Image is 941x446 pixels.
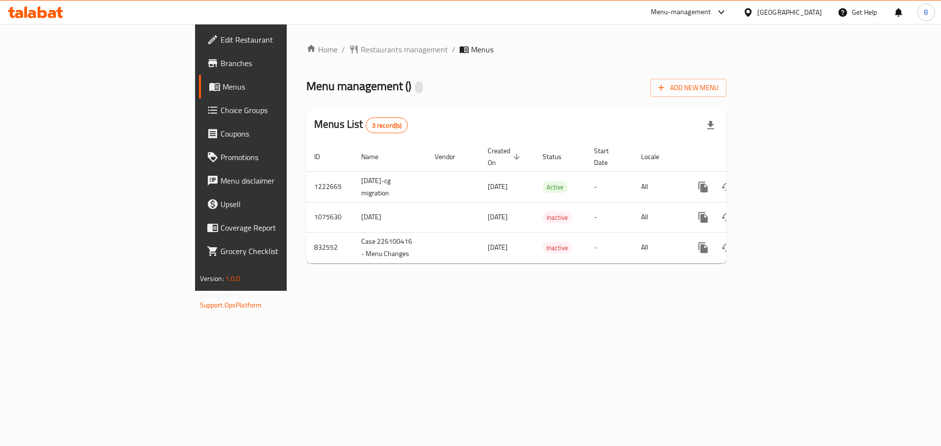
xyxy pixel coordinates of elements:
[223,81,345,93] span: Menus
[594,145,621,168] span: Start Date
[435,151,468,163] span: Vendor
[306,44,726,55] nav: breadcrumb
[586,202,633,232] td: -
[633,232,684,263] td: All
[488,180,508,193] span: [DATE]
[221,245,345,257] span: Grocery Checklist
[699,114,722,137] div: Export file
[199,169,352,192] a: Menu disclaimer
[471,44,494,55] span: Menus
[488,211,508,223] span: [DATE]
[200,299,262,311] a: Support.OpsPlatform
[633,202,684,232] td: All
[684,142,793,172] th: Actions
[488,145,523,168] span: Created On
[221,198,345,210] span: Upsell
[366,117,408,133] div: Total records count
[757,7,822,18] div: [GEOGRAPHIC_DATA]
[543,242,572,254] span: Inactive
[715,206,739,229] button: Change Status
[488,241,508,254] span: [DATE]
[199,51,352,75] a: Branches
[199,239,352,263] a: Grocery Checklist
[543,182,568,193] span: Active
[199,216,352,239] a: Coverage Report
[221,128,345,140] span: Coupons
[221,222,345,234] span: Coverage Report
[199,75,352,98] a: Menus
[543,151,574,163] span: Status
[641,151,672,163] span: Locale
[199,192,352,216] a: Upsell
[715,236,739,259] button: Change Status
[200,272,224,285] span: Version:
[221,34,345,46] span: Edit Restaurant
[543,181,568,193] div: Active
[361,44,448,55] span: Restaurants management
[221,175,345,187] span: Menu disclaimer
[200,289,245,302] span: Get support on:
[306,142,793,263] table: enhanced table
[692,175,715,199] button: more
[658,82,718,94] span: Add New Menu
[452,44,455,55] li: /
[221,151,345,163] span: Promotions
[349,44,448,55] a: Restaurants management
[366,121,408,130] span: 3 record(s)
[715,175,739,199] button: Change Status
[586,171,633,202] td: -
[225,272,241,285] span: 1.0.0
[650,79,726,97] button: Add New Menu
[651,6,711,18] div: Menu-management
[543,212,572,223] span: Inactive
[353,171,427,202] td: [DATE]-cg migration
[586,232,633,263] td: -
[199,98,352,122] a: Choice Groups
[361,151,391,163] span: Name
[199,145,352,169] a: Promotions
[543,242,572,254] div: Inactive
[221,104,345,116] span: Choice Groups
[199,122,352,145] a: Coupons
[692,206,715,229] button: more
[221,57,345,69] span: Branches
[924,7,928,18] span: B
[314,151,333,163] span: ID
[199,28,352,51] a: Edit Restaurant
[314,117,408,133] h2: Menus List
[353,202,427,232] td: [DATE]
[633,171,684,202] td: All
[306,75,411,97] span: Menu management ( )
[692,236,715,259] button: more
[353,232,427,263] td: Case 226100416 - Menu Changes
